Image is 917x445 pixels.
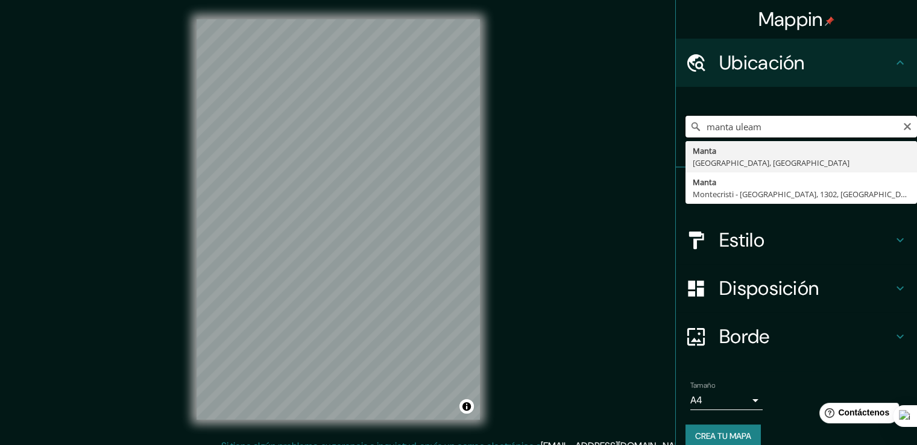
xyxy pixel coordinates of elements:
font: Ubicación [719,50,805,75]
div: A4 [690,391,763,410]
font: Disposición [719,276,819,301]
font: Crea tu mapa [695,431,751,441]
font: [GEOGRAPHIC_DATA], [GEOGRAPHIC_DATA] [693,157,849,168]
div: Ubicación [676,39,917,87]
font: Manta [693,177,716,188]
font: Montecristi - [GEOGRAPHIC_DATA], 1302, [GEOGRAPHIC_DATA] [693,189,917,200]
div: Borde [676,312,917,361]
div: Disposición [676,264,917,312]
button: Claro [903,120,912,131]
font: Estilo [719,227,764,253]
font: A4 [690,394,702,406]
font: Borde [719,324,770,349]
iframe: Lanzador de widgets de ayuda [810,398,904,432]
font: Tamaño [690,380,715,390]
button: Activar o desactivar atribución [459,399,474,414]
div: Estilo [676,216,917,264]
canvas: Mapa [197,19,480,420]
font: Manta [693,145,716,156]
img: pin-icon.png [825,16,834,26]
input: Elige tu ciudad o zona [685,116,917,137]
div: Patas [676,168,917,216]
font: Mappin [758,7,823,32]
